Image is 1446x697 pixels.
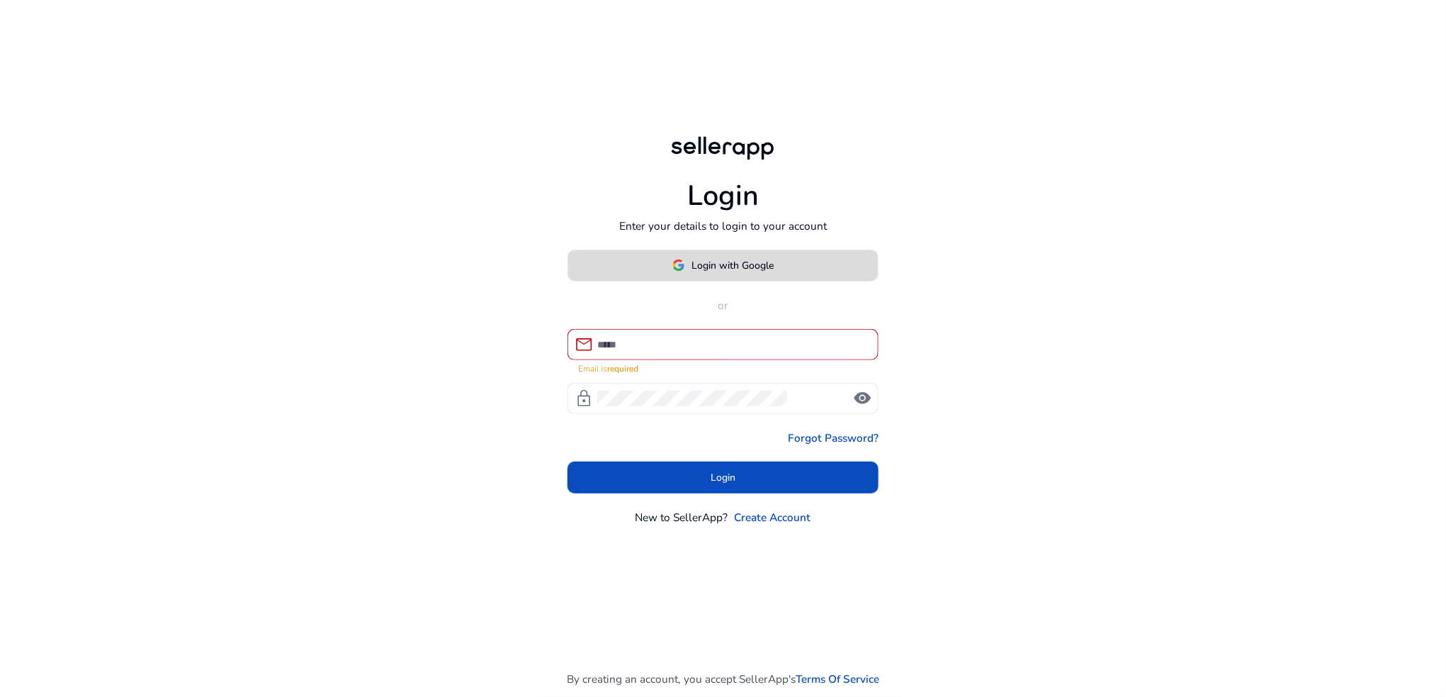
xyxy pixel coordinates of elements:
span: Login with Google [692,258,774,273]
p: or [567,297,879,313]
span: visibility [853,389,871,408]
img: logo_orange.svg [23,23,34,34]
div: Domain Overview [54,84,127,93]
a: Forgot Password? [788,430,879,446]
p: New to SellerApp? [636,509,728,525]
mat-error: Email is [579,360,868,375]
img: tab_domain_overview_orange.svg [38,82,50,94]
img: google-logo.svg [672,259,685,272]
p: Enter your details to login to your account [619,218,827,234]
div: Keywords by Traffic [157,84,239,93]
span: mail [575,335,593,354]
span: lock [575,389,593,408]
a: Create Account [734,509,810,525]
div: Domain: [DOMAIN_NAME] [37,37,156,48]
img: website_grey.svg [23,37,34,48]
a: Terms Of Service [796,671,879,687]
div: v 4.0.25 [40,23,69,34]
span: Login [711,470,735,485]
img: tab_keywords_by_traffic_grey.svg [141,82,152,94]
h1: Login [687,179,759,213]
button: Login with Google [567,250,879,281]
strong: required [608,363,639,374]
button: Login [567,462,879,494]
